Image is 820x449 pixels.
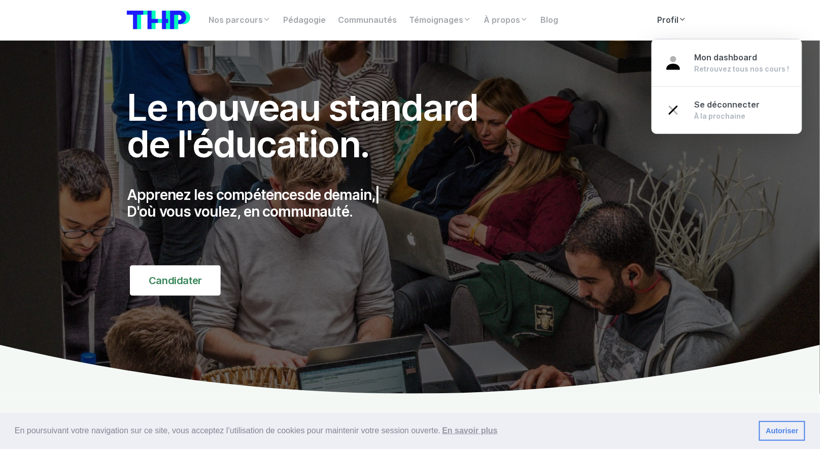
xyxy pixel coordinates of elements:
[15,423,751,438] span: En poursuivant votre navigation sur ce site, vous acceptez l’utilisation de cookies pour mainteni...
[695,100,760,110] span: Se déconnecter
[695,64,790,74] div: Retrouvez tous nos cours !
[534,10,564,30] a: Blog
[652,10,693,30] a: Profil
[127,187,500,221] p: Apprenez les compétences D'où vous voulez, en communauté.
[477,10,534,30] a: À propos
[695,111,760,121] div: À la prochaine
[277,10,332,30] a: Pédagogie
[759,421,805,441] a: dismiss cookie message
[695,53,758,62] span: Mon dashboard
[332,10,403,30] a: Communautés
[305,186,375,203] span: de demain,
[375,186,380,203] span: |
[130,265,221,296] a: Candidater
[652,86,802,133] a: Se déconnecter À la prochaine
[127,11,190,29] img: logo
[440,423,499,438] a: learn more about cookies
[403,10,477,30] a: Témoignages
[664,54,682,72] img: user-39a31b0fda3f6d0d9998f93cd6357590.svg
[202,10,277,30] a: Nos parcours
[652,39,802,87] a: Mon dashboard Retrouvez tous nos cours !
[127,89,500,162] h1: Le nouveau standard de l'éducation.
[664,101,682,119] img: close-bfa29482b68dc59ac4d1754714631d55.svg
